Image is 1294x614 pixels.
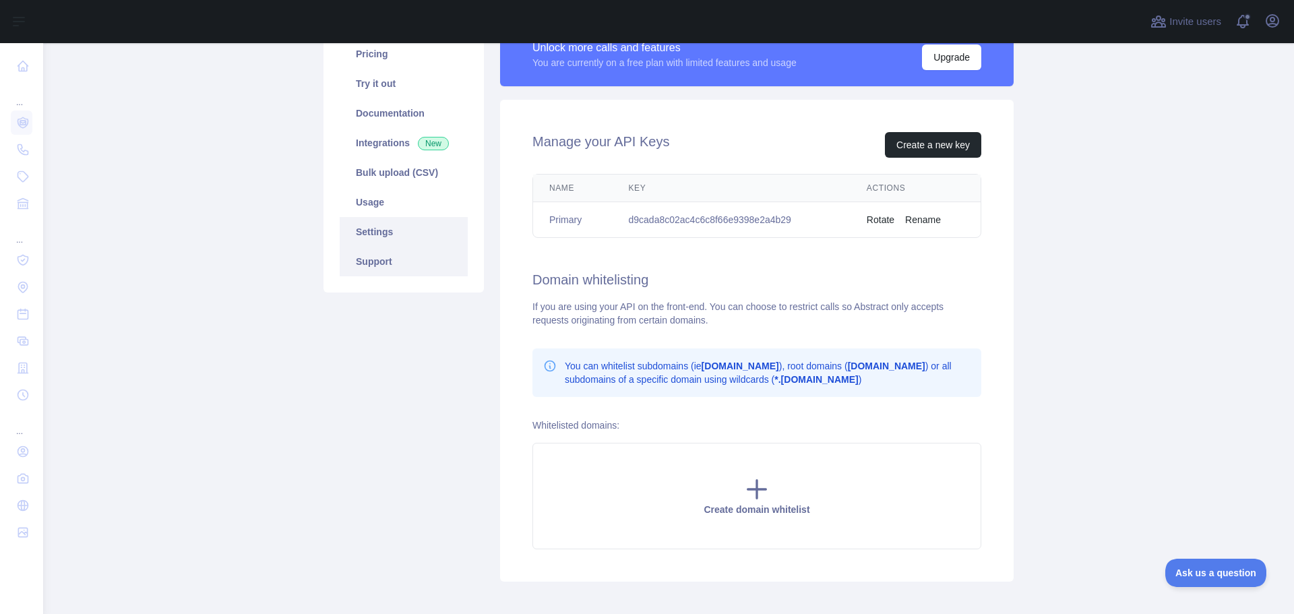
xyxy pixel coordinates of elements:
a: Bulk upload (CSV) [340,158,468,187]
a: Pricing [340,39,468,69]
th: Name [533,175,613,202]
th: Key [613,175,851,202]
span: Create domain whitelist [704,504,809,515]
span: Invite users [1169,14,1221,30]
span: New [418,137,449,150]
h2: Domain whitelisting [532,270,981,289]
div: You are currently on a free plan with limited features and usage [532,56,797,69]
h2: Manage your API Keys [532,132,669,158]
th: Actions [851,175,981,202]
b: [DOMAIN_NAME] [848,361,925,371]
div: If you are using your API on the front-end. You can choose to restrict calls so Abstract only acc... [532,300,981,327]
button: Invite users [1148,11,1224,32]
a: Settings [340,217,468,247]
td: d9cada8c02ac4c6c8f66e9398e2a4b29 [613,202,851,238]
button: Create a new key [885,132,981,158]
iframe: Toggle Customer Support [1165,559,1267,587]
b: *.[DOMAIN_NAME] [774,374,858,385]
div: ... [11,218,32,245]
b: [DOMAIN_NAME] [702,361,779,371]
label: Whitelisted domains: [532,420,619,431]
a: Integrations New [340,128,468,158]
a: Documentation [340,98,468,128]
a: Usage [340,187,468,217]
button: Upgrade [922,44,981,70]
div: ... [11,81,32,108]
td: Primary [533,202,613,238]
a: Support [340,247,468,276]
div: Unlock more calls and features [532,40,797,56]
a: Try it out [340,69,468,98]
div: ... [11,410,32,437]
p: You can whitelist subdomains (ie ), root domains ( ) or all subdomains of a specific domain using... [565,359,970,386]
button: Rename [905,213,941,226]
button: Rotate [867,213,894,226]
